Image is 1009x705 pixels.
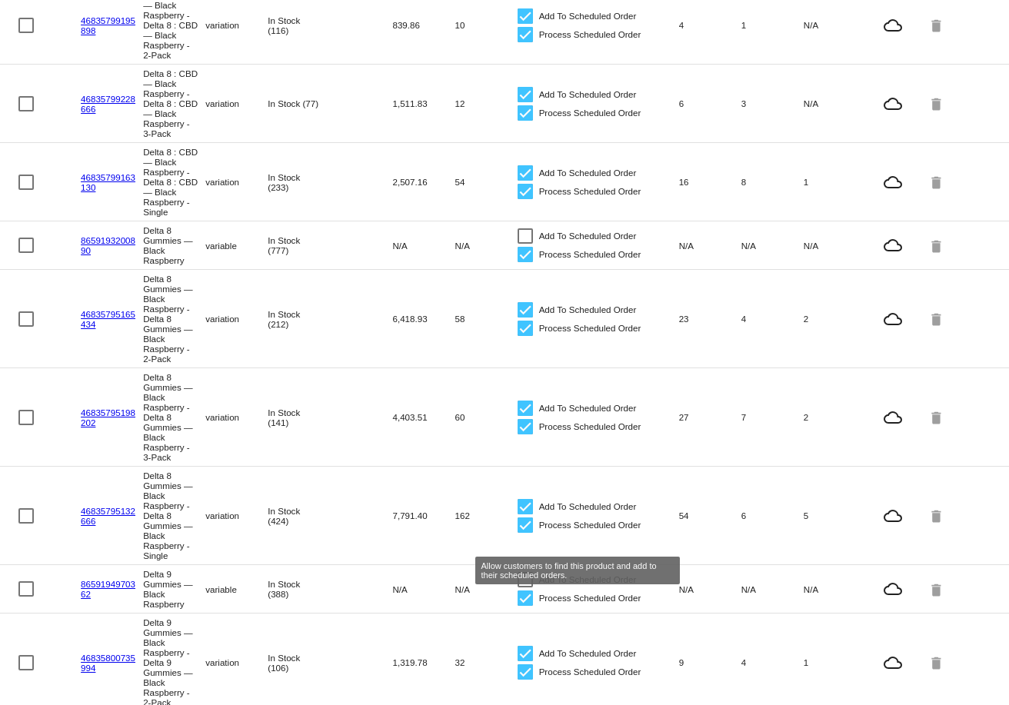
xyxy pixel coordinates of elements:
mat-icon: delete [928,504,947,527]
mat-cell: 4 [679,16,741,34]
mat-cell: In Stock (141) [268,404,330,431]
mat-cell: variation [205,16,268,34]
mat-cell: 2 [804,310,866,328]
mat-cell: In Stock (212) [268,305,330,333]
span: Process Scheduled Order [539,25,641,44]
span: Process Scheduled Order [539,319,641,338]
a: 46835795198202 [81,407,135,427]
mat-cell: Delta 8 Gummies — Black Raspberry - Delta 8 Gummies — Black Raspberry - Single [143,467,205,564]
mat-cell: Delta 8 Gummies — Black Raspberry [143,221,205,269]
mat-icon: cloud_queue [866,310,921,328]
span: Process Scheduled Order [539,589,641,607]
mat-cell: In Stock (106) [268,649,330,677]
span: Process Scheduled Order [539,104,641,122]
mat-cell: 16 [679,173,741,191]
mat-cell: N/A [392,237,455,254]
mat-icon: delete [928,405,947,429]
mat-cell: 60 [455,408,518,426]
mat-cell: N/A [679,580,741,598]
mat-cell: 27 [679,408,741,426]
mat-cell: N/A [392,580,455,598]
mat-cell: variation [205,507,268,524]
mat-cell: In Stock (77) [268,95,330,112]
mat-cell: N/A [804,95,866,112]
mat-cell: 9 [679,653,741,671]
a: 8659194970362 [81,579,135,599]
span: Add To Scheduled Order [539,164,637,182]
mat-cell: 32 [455,653,518,671]
mat-cell: N/A [804,237,866,254]
mat-cell: 6 [741,507,804,524]
mat-cell: N/A [455,237,518,254]
mat-cell: 1 [741,16,804,34]
mat-icon: cloud_queue [866,653,921,672]
span: Add To Scheduled Order [539,497,637,516]
mat-cell: Delta 8 : CBD — Black Raspberry - Delta 8 : CBD — Black Raspberry - 3-Pack [143,65,205,142]
mat-icon: cloud_queue [866,580,921,598]
span: Add To Scheduled Order [539,570,637,589]
a: 46835799228666 [81,94,135,114]
span: Add To Scheduled Order [539,227,637,245]
span: Process Scheduled Order [539,182,641,201]
span: Add To Scheduled Order [539,7,637,25]
span: Process Scheduled Order [539,663,641,681]
mat-cell: 5 [804,507,866,524]
mat-cell: N/A [804,580,866,598]
a: 46835799163130 [81,172,135,192]
a: 46835800735994 [81,653,135,673]
mat-cell: variation [205,173,268,191]
mat-cell: 54 [455,173,518,191]
mat-icon: cloud_queue [866,408,921,427]
mat-icon: delete [928,234,947,258]
mat-icon: delete [928,650,947,674]
mat-cell: N/A [741,237,804,254]
a: 46835795132666 [81,506,135,526]
mat-cell: 12 [455,95,518,112]
mat-cell: variation [205,653,268,671]
mat-icon: cloud_queue [866,173,921,191]
mat-cell: 7 [741,408,804,426]
mat-icon: delete [928,577,947,601]
span: Add To Scheduled Order [539,644,637,663]
mat-icon: cloud_queue [866,507,921,525]
mat-icon: delete [928,13,947,37]
mat-cell: variation [205,408,268,426]
mat-cell: 7,791.40 [392,507,455,524]
mat-cell: In Stock (233) [268,168,330,196]
mat-cell: 4,403.51 [392,408,455,426]
mat-cell: 4 [741,310,804,328]
mat-cell: 6 [679,95,741,112]
mat-cell: Delta 9 Gummies — Black Raspberry [143,565,205,613]
mat-cell: In Stock (388) [268,575,330,603]
mat-cell: 2 [804,408,866,426]
a: 46835795165434 [81,309,135,329]
mat-cell: 1 [804,173,866,191]
span: Process Scheduled Order [539,417,641,436]
mat-cell: 3 [741,95,804,112]
mat-cell: 162 [455,507,518,524]
a: 46835799195898 [81,15,135,35]
mat-cell: 10 [455,16,518,34]
mat-icon: delete [928,307,947,331]
mat-cell: 839.86 [392,16,455,34]
mat-cell: In Stock (424) [268,502,330,530]
mat-cell: variation [205,310,268,328]
mat-cell: 2,507.16 [392,173,455,191]
mat-cell: 1,319.78 [392,653,455,671]
mat-cell: 1 [804,653,866,671]
mat-cell: 4 [741,653,804,671]
mat-cell: In Stock (777) [268,231,330,259]
mat-cell: N/A [741,580,804,598]
mat-icon: cloud_queue [866,16,921,35]
mat-icon: delete [928,170,947,194]
a: 8659193200890 [81,235,135,255]
span: Process Scheduled Order [539,245,641,264]
mat-cell: 8 [741,173,804,191]
mat-cell: In Stock (116) [268,12,330,39]
mat-cell: N/A [679,237,741,254]
mat-cell: Delta 8 Gummies — Black Raspberry - Delta 8 Gummies — Black Raspberry - 2-Pack [143,270,205,367]
mat-cell: N/A [804,16,866,34]
mat-cell: N/A [455,580,518,598]
mat-cell: 58 [455,310,518,328]
mat-cell: variable [205,237,268,254]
